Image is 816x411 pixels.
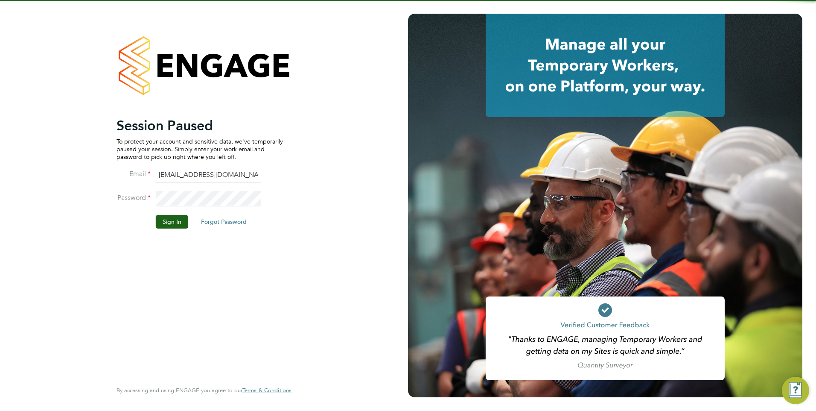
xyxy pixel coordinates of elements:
button: Sign In [156,215,188,229]
span: By accessing and using ENGAGE you agree to our [117,387,291,394]
a: Terms & Conditions [242,387,291,394]
button: Engage Resource Center [782,377,809,404]
span: Terms & Conditions [242,387,291,394]
h2: Session Paused [117,117,283,134]
input: Enter your work email... [156,167,261,183]
p: To protect your account and sensitive data, we've temporarily paused your session. Simply enter y... [117,138,283,161]
label: Email [117,170,151,179]
button: Forgot Password [194,215,254,229]
label: Password [117,194,151,203]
